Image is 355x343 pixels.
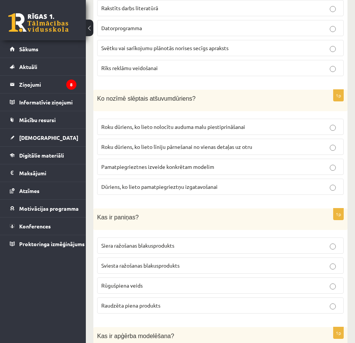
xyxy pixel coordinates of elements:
[19,116,56,123] span: Mācību resursi
[10,93,76,111] a: Informatīvie ziņojumi
[330,26,336,32] input: Datorprogramma
[333,327,344,339] p: 1p
[330,125,336,131] input: Roku dūriens, ko lieto nolocītu auduma malu piestiprināšanai
[19,63,37,70] span: Aktuāli
[101,183,218,190] span: Dūriens, ko lieto pamatpiegrieztņu izgatavošanai
[333,208,344,220] p: 1p
[101,123,245,130] span: Roku dūriens, ko lieto nolocītu auduma malu piestiprināšanai
[101,302,160,309] span: Raudzēta piena produkts
[101,24,142,31] span: Datorprogramma
[101,44,229,51] span: Svētku vai sarīkojumu plānotās norises secīgs apraksts
[101,262,180,269] span: Sviesta ražošanas blakusprodukts
[330,283,336,289] input: Rūgušpiena veids
[330,165,336,171] input: Pamatpiegrieztnes izveide konkrētam modelim
[19,46,38,52] span: Sākums
[333,89,344,101] p: 1p
[10,182,76,199] a: Atzīmes
[10,147,76,164] a: Digitālie materiāli
[97,95,195,102] span: Ko nozīmē slēptais atšuvumdūriens?
[19,223,51,230] span: Konferences
[101,242,174,249] span: Siera ražošanas blakusprodukts
[19,164,76,182] legend: Maksājumi
[10,111,76,129] a: Mācību resursi
[19,93,76,111] legend: Informatīvie ziņojumi
[66,80,76,90] i: 8
[10,217,76,235] a: Konferences
[8,13,69,32] a: Rīgas 1. Tālmācības vidusskola
[101,5,158,11] span: Rakstīts darbs literatūrā
[97,214,139,220] span: Kas ir paniņas?
[330,303,336,309] input: Raudzēta piena produkts
[101,143,252,150] span: Roku dūriens, ko lieto līniju pārnešanai no vienas detaļas uz otru
[97,333,174,339] span: Kas ir apģērba modelēšana?
[10,40,76,58] a: Sākums
[10,235,76,253] a: Proktoringa izmēģinājums
[330,243,336,250] input: Siera ražošanas blakusprodukts
[10,164,76,182] a: Maksājumi
[19,76,76,93] legend: Ziņojumi
[10,58,76,75] a: Aktuāli
[10,76,76,93] a: Ziņojumi8
[19,240,85,247] span: Proktoringa izmēģinājums
[19,152,64,159] span: Digitālie materiāli
[101,282,143,289] span: Rūgušpiena veids
[330,6,336,12] input: Rakstīts darbs literatūrā
[330,46,336,52] input: Svētku vai sarīkojumu plānotās norises secīgs apraksts
[10,129,76,146] a: [DEMOGRAPHIC_DATA]
[19,187,40,194] span: Atzīmes
[10,200,76,217] a: Motivācijas programma
[19,205,79,212] span: Motivācijas programma
[101,64,158,71] span: Rīks reklāmu veidošanai
[19,134,78,141] span: [DEMOGRAPHIC_DATA]
[330,263,336,269] input: Sviesta ražošanas blakusprodukts
[330,185,336,191] input: Dūriens, ko lieto pamatpiegrieztņu izgatavošanai
[101,163,214,170] span: Pamatpiegrieztnes izveide konkrētam modelim
[330,145,336,151] input: Roku dūriens, ko lieto līniju pārnešanai no vienas detaļas uz otru
[330,66,336,72] input: Rīks reklāmu veidošanai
